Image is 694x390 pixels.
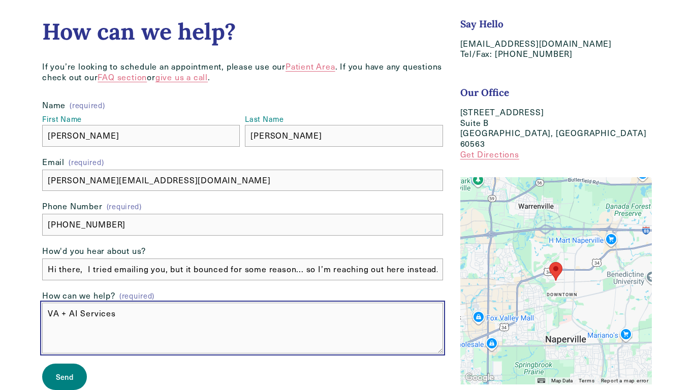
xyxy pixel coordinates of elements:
[245,114,443,125] div: Last Name
[460,39,652,60] p: [EMAIL_ADDRESS][DOMAIN_NAME] Tel/Fax: [PHONE_NUMBER]
[601,378,649,383] a: Report a map error
[42,61,443,83] p: If you’re looking to schedule an appointment, please use our . If you have any questions check ou...
[42,18,443,45] h2: How can we help?
[56,372,73,382] span: Send
[551,377,573,384] button: Map Data
[42,303,443,353] textarea: VA + AI Services
[42,201,103,212] span: Phone Number
[579,378,595,383] a: Terms
[549,262,562,281] div: Ivy Lane Counseling 618 West 5th Ave Suite B Naperville, IL 60563
[286,61,335,72] a: Patient Area
[155,72,208,82] a: give us a call
[42,114,240,125] div: First Name
[460,149,519,159] a: Get Directions
[42,290,115,301] span: How can we help?
[98,72,147,82] a: FAQ section
[460,107,652,160] p: [STREET_ADDRESS] Suite B [GEOGRAPHIC_DATA], [GEOGRAPHIC_DATA] 60563
[463,371,496,384] a: Open this area in Google Maps (opens a new window)
[119,291,154,301] span: (required)
[107,203,142,210] span: (required)
[70,102,105,109] span: (required)
[69,157,104,167] span: (required)
[42,364,87,390] button: SendSend
[42,157,65,168] span: Email
[460,18,503,30] strong: Say Hello
[42,246,146,256] span: How'd you hear about us?
[538,377,545,384] button: Keyboard shortcuts
[460,86,509,99] strong: Our Office
[463,371,496,384] img: Google
[42,100,66,111] span: Name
